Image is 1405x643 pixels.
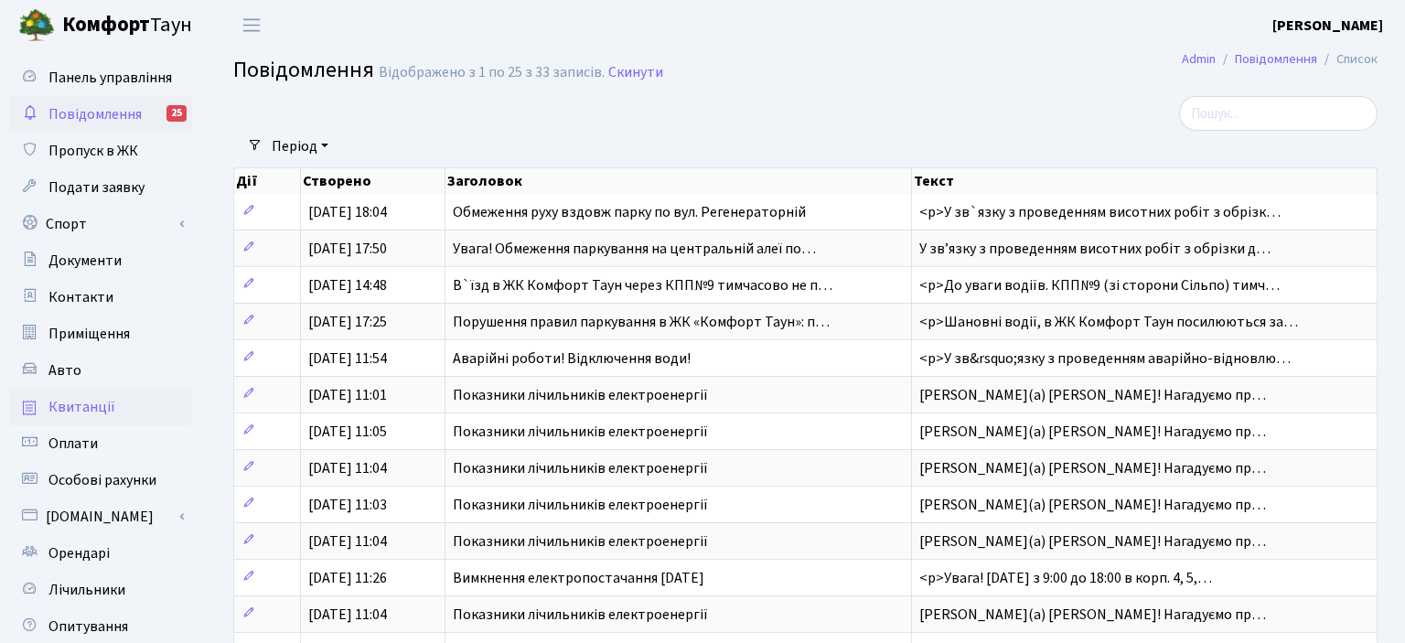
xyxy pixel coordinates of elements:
span: Оплати [48,434,98,454]
span: Лічильники [48,580,125,600]
button: Переключити навігацію [229,10,274,40]
th: Створено [301,168,445,194]
span: [DATE] 11:04 [308,458,387,478]
img: logo.png [18,7,55,44]
span: Показники лічильників електроенергії [453,458,708,478]
span: Авто [48,360,81,380]
span: <p>У зв`язку з проведенням висотних робіт з обрізк… [919,202,1281,222]
th: Дії [234,168,301,194]
span: Обмеження руху вздовж парку по вул. Регенераторній [453,202,806,222]
span: Подати заявку [48,177,145,198]
a: Контакти [9,279,192,316]
b: Комфорт [62,10,150,39]
span: Повідомлення [233,54,374,86]
span: <p>Увага! [DATE] з 9:00 до 18:00 в корп. 4, 5,… [919,568,1212,588]
th: Заголовок [445,168,912,194]
span: Показники лічильників електроенергії [453,422,708,442]
input: Пошук... [1179,96,1378,131]
a: [DOMAIN_NAME] [9,498,192,535]
span: [DATE] 11:03 [308,495,387,515]
a: Документи [9,242,192,279]
span: [PERSON_NAME](а) [PERSON_NAME]! Нагадуємо пр… [919,422,1266,442]
span: Опитування [48,616,128,637]
a: Особові рахунки [9,462,192,498]
a: Скинути [608,64,663,81]
span: Приміщення [48,324,130,344]
a: Авто [9,352,192,389]
span: <p>Шановні водії, в ЖК Комфорт Таун посилюються за… [919,312,1298,332]
span: <p>У зв&rsquo;язку з проведенням аварійно-відновлю… [919,348,1291,369]
span: Контакти [48,287,113,307]
a: Орендарі [9,535,192,572]
span: В`їзд в ЖК Комфорт Таун через КПП№9 тимчасово не п… [453,275,832,295]
span: Таун [62,10,192,41]
a: [PERSON_NAME] [1272,15,1383,37]
span: Показники лічильників електроенергії [453,495,708,515]
span: [DATE] 11:04 [308,531,387,552]
span: Орендарі [48,543,110,563]
span: Показники лічильників електроенергії [453,385,708,405]
span: У звʼязку з проведенням висотних робіт з обрізки д… [919,239,1271,259]
span: Порушення правил паркування в ЖК «Комфорт Таун»: п… [453,312,830,332]
span: [DATE] 14:48 [308,275,387,295]
span: Особові рахунки [48,470,156,490]
span: [PERSON_NAME](а) [PERSON_NAME]! Нагадуємо пр… [919,458,1266,478]
a: Подати заявку [9,169,192,206]
a: Приміщення [9,316,192,352]
span: [PERSON_NAME](а) [PERSON_NAME]! Нагадуємо пр… [919,385,1266,405]
a: Повідомлення25 [9,96,192,133]
span: [DATE] 11:01 [308,385,387,405]
a: Період [264,131,336,162]
span: [DATE] 11:05 [308,422,387,442]
a: Оплати [9,425,192,462]
span: [DATE] 11:04 [308,605,387,625]
span: Повідомлення [48,104,142,124]
nav: breadcrumb [1154,40,1405,79]
span: Показники лічильників електроенергії [453,605,708,625]
span: Вимкнення електропостачання [DATE] [453,568,704,588]
b: [PERSON_NAME] [1272,16,1383,36]
a: Квитанції [9,389,192,425]
a: Повідомлення [1235,49,1317,69]
span: [PERSON_NAME](а) [PERSON_NAME]! Нагадуємо пр… [919,495,1266,515]
span: [PERSON_NAME](а) [PERSON_NAME]! Нагадуємо пр… [919,531,1266,552]
div: Відображено з 1 по 25 з 33 записів. [379,64,605,81]
span: [DATE] 17:25 [308,312,387,332]
a: Панель управління [9,59,192,96]
li: Список [1317,49,1378,70]
span: Документи [48,251,122,271]
a: Лічильники [9,572,192,608]
div: 25 [166,105,187,122]
span: <p>До уваги водіїв. КПП№9 (зі сторони Сільпо) тимч… [919,275,1280,295]
span: Квитанції [48,397,115,417]
span: Панель управління [48,68,172,88]
span: [DATE] 11:54 [308,348,387,369]
span: Пропуск в ЖК [48,141,138,161]
span: [DATE] 11:26 [308,568,387,588]
span: Увага! Обмеження паркування на центральній алеї по… [453,239,816,259]
a: Пропуск в ЖК [9,133,192,169]
a: Admin [1182,49,1216,69]
span: [DATE] 18:04 [308,202,387,222]
span: [DATE] 17:50 [308,239,387,259]
span: Аварійні роботи! Відключення води! [453,348,691,369]
span: Показники лічильників електроенергії [453,531,708,552]
th: Текст [912,168,1378,194]
a: Спорт [9,206,192,242]
span: [PERSON_NAME](а) [PERSON_NAME]! Нагадуємо пр… [919,605,1266,625]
